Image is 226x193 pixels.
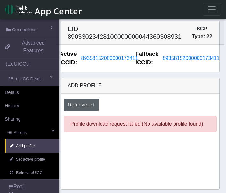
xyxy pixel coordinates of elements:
h5: EID: 89033023428100000000044369308931 [63,25,186,40]
span: eUICC Detail [16,76,41,82]
a: Set active profile [5,153,59,166]
span: Actions [14,130,27,136]
a: Refresh eUICC [5,166,59,180]
span: Refresh eUICC [16,170,43,176]
span: App Center [35,5,82,17]
span: 89358152000000173411 [81,55,138,61]
img: logo-telit-cinterion-gw-new.png [5,4,32,15]
span: Connections [12,27,36,33]
a: App Center [5,3,81,16]
button: Toggle navigation [203,3,221,16]
span: SGP Type: 22 [192,26,212,39]
span: Add profile [16,143,35,149]
div: Profile download request failed (No available profile found) [64,116,217,132]
a: eUICC Detail [3,71,59,86]
span: 89358152000000173411 [163,55,220,61]
span: Fallback ICCID: [135,50,158,67]
button: Retrieve list [64,99,99,111]
span: Advanced Features [12,39,55,55]
span: Set active profile [16,156,45,162]
a: Actions [3,126,59,139]
span: Active ICCID: [60,50,77,67]
span: Add profile [68,83,102,88]
button: 89358152000000173411 [158,54,224,63]
a: Add profile [5,139,59,153]
button: 89358152000000173411 [77,54,142,63]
